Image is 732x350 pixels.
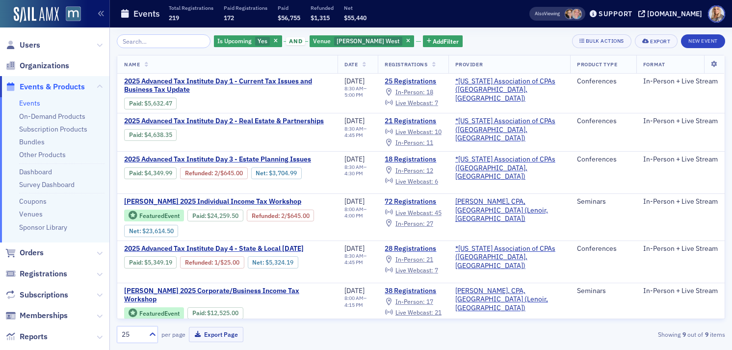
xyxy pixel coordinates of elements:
a: Events & Products [5,81,85,92]
a: In-Person: 27 [385,219,433,227]
div: Conferences [577,117,629,126]
div: Conferences [577,244,629,253]
span: 18 [426,88,433,96]
a: Memberships [5,310,68,321]
a: 21 Registrations [385,117,441,126]
span: Is Upcoming [217,37,252,45]
span: Date [344,61,358,68]
div: Paid: 21 - $434999 [124,167,177,179]
span: Yes [258,37,267,45]
span: In-Person : [395,166,425,174]
a: [PERSON_NAME] 2025 Corporate/Business Income Tax Workshop [124,287,331,304]
div: Martin’s West [310,35,414,48]
label: per page [161,330,185,339]
a: 18 Registrations [385,155,441,164]
button: Export Page [189,327,243,342]
button: [DOMAIN_NAME] [638,10,706,17]
span: [DATE] [344,155,365,163]
span: and [286,37,305,45]
a: New Event [681,36,725,45]
img: SailAMX [14,7,59,23]
div: Refunded: 97 - $2425950 [247,210,314,221]
span: Live Webcast : [395,308,433,316]
time: 8:30 AM [344,163,364,170]
span: Memberships [20,310,68,321]
div: – [344,253,371,266]
span: $3,704.99 [269,169,297,177]
a: Survey Dashboard [19,180,75,189]
span: Net : [129,227,142,235]
a: 72 Registrations [385,197,441,206]
a: Bundles [19,137,45,146]
div: Net: $2361450 [124,225,178,237]
span: [PERSON_NAME] West [337,37,399,45]
span: $23,614.50 [142,227,174,235]
span: Don Farmer’s 2025 Individual Income Tax Workshop [124,197,301,206]
p: Paid [278,4,300,11]
span: [DATE] [344,116,365,125]
time: 8:30 AM [344,125,364,132]
span: In-Person : [395,138,425,146]
a: 2025 Advanced Tax Institute Day 2 - Real Estate & Partnerships [124,117,324,126]
time: 8:00 AM [344,206,364,213]
div: – [344,295,371,308]
span: In-Person : [395,219,425,227]
a: Paid [129,259,141,266]
a: *[US_STATE] Association of CPAs ([GEOGRAPHIC_DATA], [GEOGRAPHIC_DATA]) [455,244,563,270]
span: Subscriptions [20,290,68,300]
span: Provider [455,61,483,68]
span: $56,755 [278,14,300,22]
span: Format [643,61,665,68]
div: – [344,164,371,177]
strong: 9 [680,330,687,339]
span: Net : [252,259,265,266]
span: Net : [256,169,269,177]
span: Venue [313,37,331,45]
time: 8:00 AM [344,295,364,301]
button: and [284,37,308,45]
a: On-Demand Products [19,112,85,121]
img: SailAMX [66,6,81,22]
a: Live Webcast: 45 [385,209,441,216]
div: Showing out of items [529,330,725,339]
span: Live Webcast : [395,128,433,135]
span: 2025 Advanced Tax Institute Day 4 - State & Local Tax Day [124,244,304,253]
span: Live Webcast : [395,177,433,185]
time: 4:15 PM [344,301,363,308]
a: Paid [129,100,141,107]
span: *Maryland Association of CPAs (Timonium, MD) [455,155,563,181]
span: Reports [20,331,48,342]
p: Refunded [311,4,334,11]
div: Yes [214,35,282,48]
time: 4:00 PM [344,212,363,219]
a: Live Webcast: 6 [385,177,438,185]
time: 8:30 AM [344,252,364,259]
a: *[US_STATE] Association of CPAs ([GEOGRAPHIC_DATA], [GEOGRAPHIC_DATA]) [455,77,563,103]
span: 21 [435,308,442,316]
span: *Maryland Association of CPAs (Timonium, MD) [455,117,563,143]
a: Live Webcast: 21 [385,309,441,317]
div: Paid: 21 - $463835 [124,129,177,141]
span: Organizations [20,60,69,71]
span: Don Farmer’s 2025 Corporate/Business Income Tax Workshop [124,287,331,304]
div: In-Person + Live Stream [643,117,718,126]
span: : [192,309,208,317]
a: Other Products [19,150,66,159]
a: Paid [192,309,205,317]
span: 172 [224,14,234,22]
a: Refunded [185,259,211,266]
div: Refunded: 25 - $534919 [180,256,244,268]
div: Conferences [577,155,629,164]
div: Export [650,39,670,44]
div: Paid: 27 - $563247 [124,98,177,109]
span: $645.00 [220,169,243,177]
div: In-Person + Live Stream [643,244,718,253]
span: 17 [426,297,433,305]
div: In-Person + Live Stream [643,287,718,296]
a: Live Webcast: 10 [385,128,441,136]
a: Refunded [252,212,278,219]
div: Featured Event [124,210,184,222]
span: [DATE] [344,244,365,253]
a: 38 Registrations [385,287,441,296]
